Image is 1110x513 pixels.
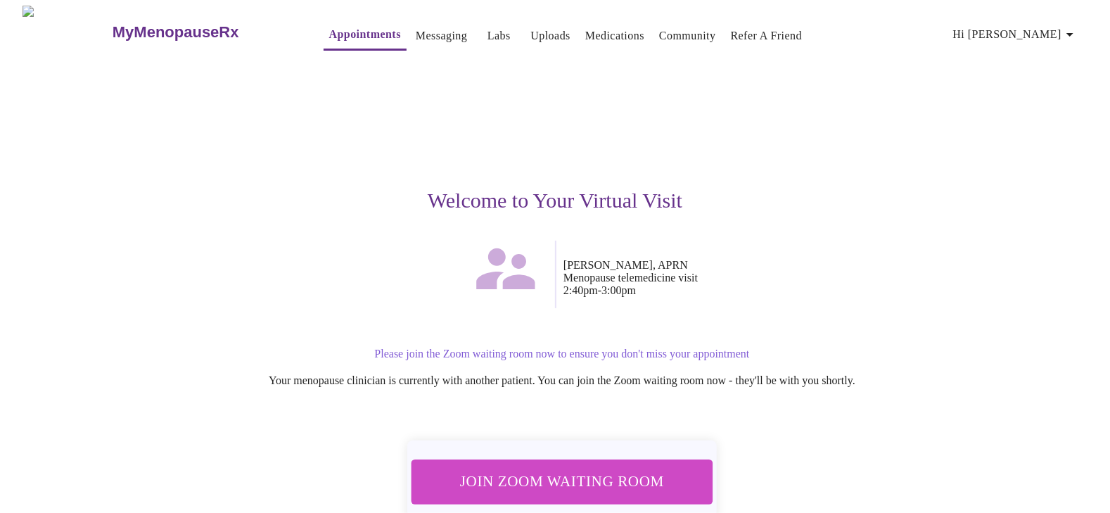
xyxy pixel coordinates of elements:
[136,374,988,387] p: Your menopause clinician is currently with another patient. You can join the Zoom waiting room no...
[476,22,521,50] button: Labs
[525,22,576,50] button: Uploads
[653,22,722,50] button: Community
[136,348,988,360] p: Please join the Zoom waiting room now to ensure you don't miss your appointment
[563,259,988,297] p: [PERSON_NAME], APRN Menopause telemedicine visit 2:40pm - 3:00pm
[113,23,239,42] h3: MyMenopauseRx
[725,22,808,50] button: Refer a Friend
[948,20,1084,49] button: Hi [PERSON_NAME]
[23,6,110,58] img: MyMenopauseRx Logo
[580,22,650,50] button: Medications
[410,22,473,50] button: Messaging
[953,25,1078,44] span: Hi [PERSON_NAME]
[416,26,467,46] a: Messaging
[530,26,570,46] a: Uploads
[329,25,401,44] a: Appointments
[731,26,803,46] a: Refer a Friend
[585,26,644,46] a: Medications
[122,189,988,213] h3: Welcome to Your Virtual Visit
[430,469,694,495] span: Join Zoom Waiting Room
[110,8,295,57] a: MyMenopauseRx
[324,20,407,51] button: Appointments
[487,26,511,46] a: Labs
[412,460,713,504] button: Join Zoom Waiting Room
[659,26,716,46] a: Community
